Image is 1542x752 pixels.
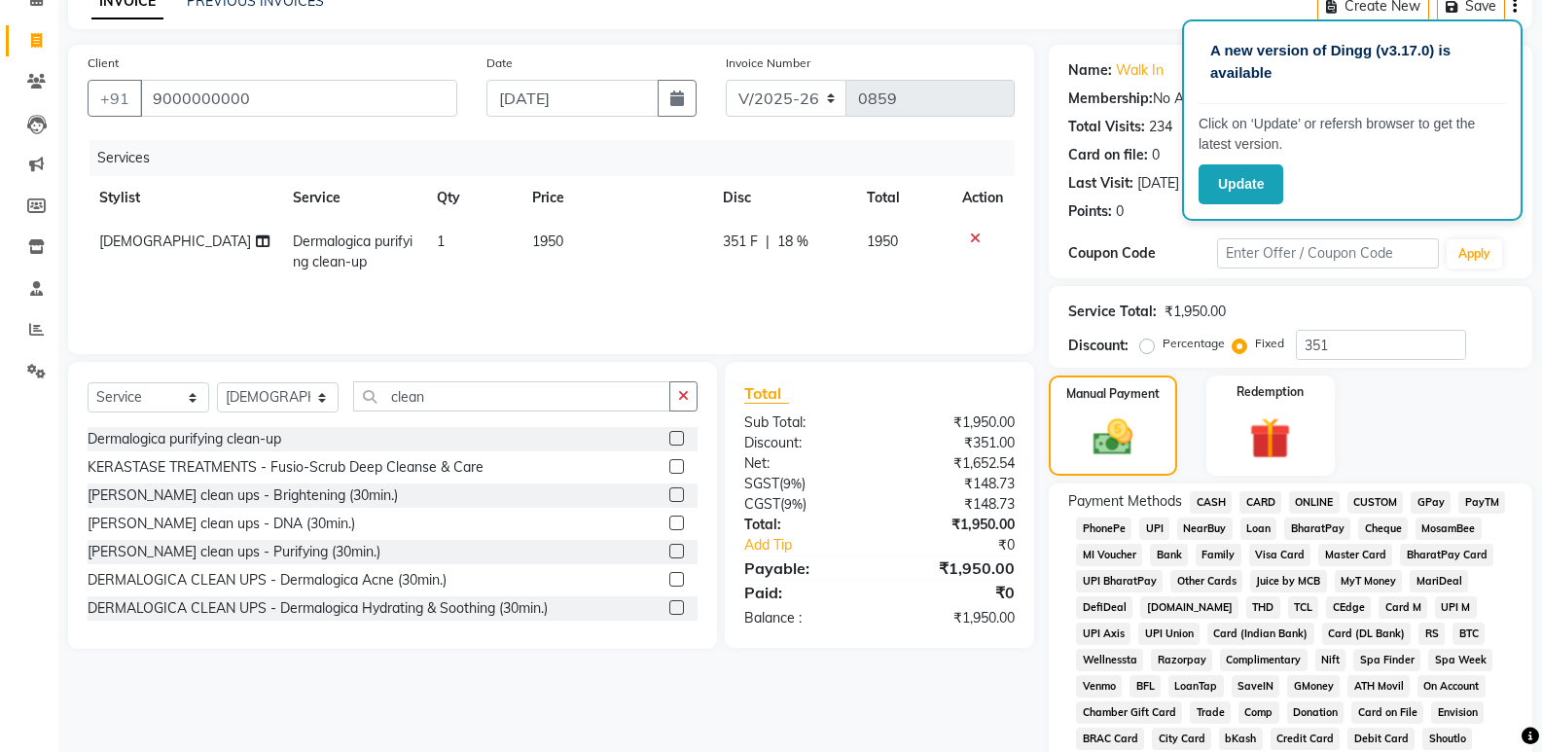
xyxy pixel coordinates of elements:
img: _cash.svg [1081,414,1145,460]
div: 0 [1116,201,1124,222]
span: UPI [1139,518,1169,540]
span: Card (Indian Bank) [1207,623,1314,645]
div: [PERSON_NAME] clean ups - Purifying (30min.) [88,542,380,562]
div: Membership: [1068,89,1153,109]
div: ( ) [730,474,879,494]
label: Manual Payment [1066,385,1160,403]
th: Action [950,176,1015,220]
span: 1950 [532,233,563,250]
span: ATH Movil [1347,675,1410,698]
div: Balance : [730,608,879,628]
span: Card M [1379,596,1427,619]
span: CARD [1239,491,1281,514]
img: _gift.svg [1237,412,1304,464]
th: Disc [711,176,855,220]
span: PayTM [1458,491,1505,514]
span: GMoney [1287,675,1340,698]
span: Nift [1315,649,1346,671]
span: Spa Week [1428,649,1492,671]
span: UPI M [1435,596,1477,619]
span: Card (DL Bank) [1322,623,1412,645]
div: Card on file: [1068,145,1148,165]
div: DERMALOGICA CLEAN UPS - Dermalogica Hydrating & Soothing (30min.) [88,598,548,619]
span: GPay [1411,491,1451,514]
p: Click on ‘Update’ or refersh browser to get the latest version. [1199,114,1506,155]
div: ₹0 [879,581,1029,604]
label: Fixed [1255,335,1284,352]
span: MariDeal [1410,570,1468,592]
div: ₹1,652.54 [879,453,1029,474]
span: Cheque [1358,518,1408,540]
div: 0 [1152,145,1160,165]
div: Total Visits: [1068,117,1145,137]
input: Search or Scan [353,381,670,412]
span: Spa Finder [1353,649,1420,671]
span: Wellnessta [1076,649,1143,671]
div: Dermalogica purifying clean-up [88,429,281,449]
span: UPI Axis [1076,623,1130,645]
span: Credit Card [1271,728,1341,750]
div: ( ) [730,494,879,515]
span: Comp [1238,701,1279,724]
div: 234 [1149,117,1172,137]
div: [PERSON_NAME] clean ups - DNA (30min.) [88,514,355,534]
div: ₹351.00 [879,433,1029,453]
span: Master Card [1318,544,1392,566]
span: Card on File [1351,701,1423,724]
span: Shoutlo [1422,728,1472,750]
span: CASH [1190,491,1232,514]
label: Invoice Number [726,54,810,72]
th: Price [520,176,710,220]
div: ₹1,950.00 [879,556,1029,580]
a: Add Tip [730,535,905,555]
span: BharatPay Card [1400,544,1493,566]
button: Update [1199,164,1283,204]
span: BTC [1452,623,1485,645]
span: Loan [1240,518,1277,540]
span: BFL [1130,675,1161,698]
span: MI Voucher [1076,544,1142,566]
span: ONLINE [1289,491,1340,514]
span: BRAC Card [1076,728,1144,750]
div: Discount: [730,433,879,453]
th: Qty [425,176,520,220]
span: Complimentary [1220,649,1308,671]
span: 351 F [723,232,758,252]
span: [DEMOGRAPHIC_DATA] [99,233,251,250]
span: [DOMAIN_NAME] [1140,596,1238,619]
span: MyT Money [1335,570,1403,592]
div: ₹148.73 [879,494,1029,515]
a: Walk In [1116,60,1164,81]
span: PhonePe [1076,518,1131,540]
span: BharatPay [1284,518,1350,540]
span: Venmo [1076,675,1122,698]
span: UPI BharatPay [1076,570,1163,592]
div: Total: [730,515,879,535]
label: Redemption [1237,383,1304,401]
span: MosamBee [1416,518,1482,540]
span: TCL [1288,596,1319,619]
div: ₹1,950.00 [879,412,1029,433]
th: Service [281,176,425,220]
span: On Account [1417,675,1486,698]
button: Apply [1447,239,1502,269]
button: +91 [88,80,142,117]
div: Name: [1068,60,1112,81]
div: Service Total: [1068,302,1157,322]
span: 9% [783,476,802,491]
th: Total [855,176,951,220]
p: A new version of Dingg (v3.17.0) is available [1210,40,1494,84]
div: Services [90,140,1029,176]
label: Client [88,54,119,72]
span: Juice by MCB [1250,570,1327,592]
span: UPI Union [1138,623,1200,645]
span: bKash [1219,728,1263,750]
th: Stylist [88,176,281,220]
span: CEdge [1326,596,1371,619]
span: CUSTOM [1347,491,1404,514]
div: Paid: [730,581,879,604]
div: Net: [730,453,879,474]
div: ₹1,950.00 [1165,302,1226,322]
div: No Active Membership [1068,89,1513,109]
span: SaveIN [1232,675,1280,698]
